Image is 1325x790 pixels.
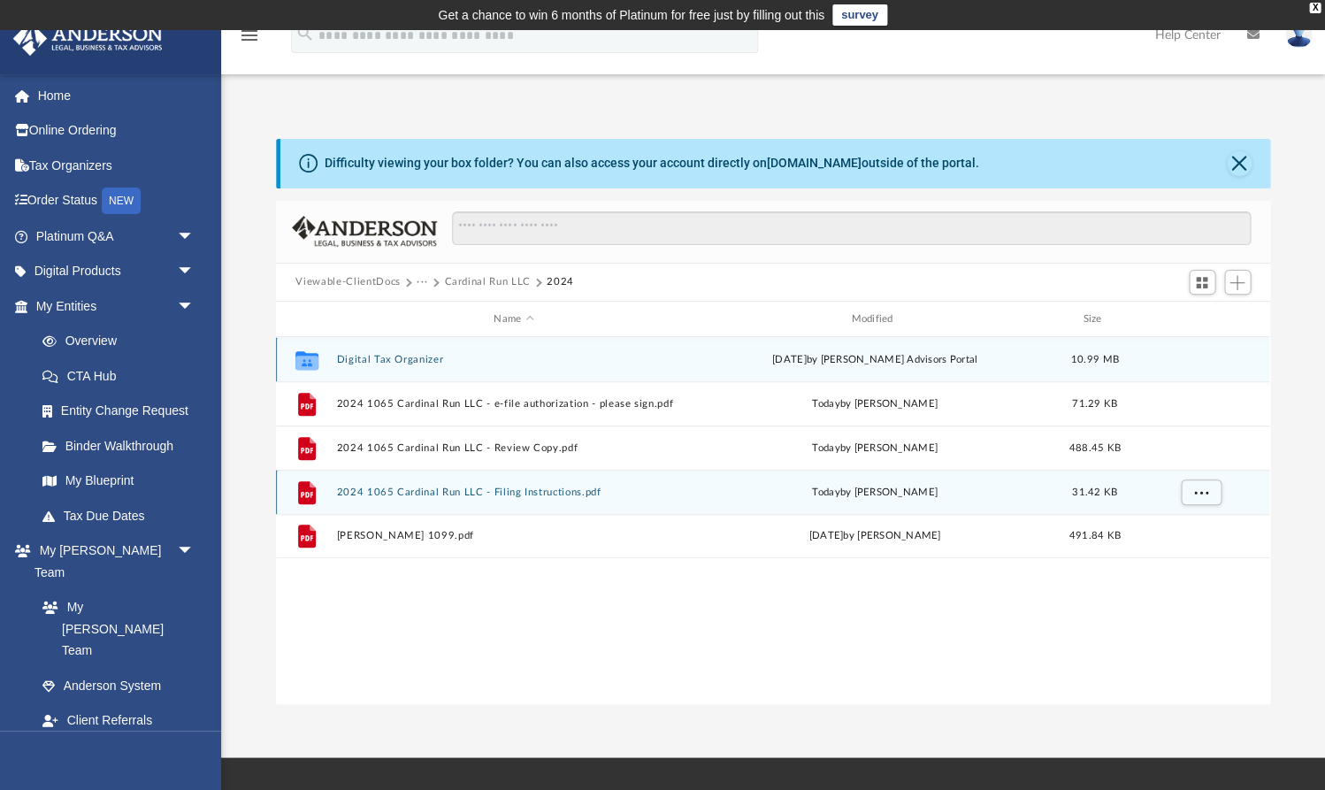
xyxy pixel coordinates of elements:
[239,34,260,46] a: menu
[8,21,168,56] img: Anderson Advisors Platinum Portal
[12,183,221,219] a: Order StatusNEW
[284,311,328,327] div: id
[1189,270,1215,295] button: Switch to Grid View
[336,311,690,327] div: Name
[1071,355,1119,364] span: 10.99 MB
[1181,479,1222,506] button: More options
[1072,399,1117,409] span: 71.29 KB
[1060,311,1130,327] div: Size
[177,288,212,325] span: arrow_drop_down
[1224,270,1251,295] button: Add
[239,25,260,46] i: menu
[25,668,212,703] a: Anderson System
[25,358,221,394] a: CTA Hub
[25,428,221,464] a: Binder Walkthrough
[452,211,1251,245] input: Search files and folders
[25,394,221,429] a: Entity Change Request
[337,487,691,498] button: 2024 1065 Cardinal Run LLC - Filing Instructions.pdf
[324,154,978,173] div: Difficulty viewing your box folder? You can also access your account directly on outside of the p...
[1309,3,1321,13] div: close
[337,442,691,454] button: 2024 1065 Cardinal Run LLC - Review Copy.pdf
[12,288,221,324] a: My Entitiesarrow_drop_down
[295,24,315,43] i: search
[1069,532,1121,541] span: 491.84 KB
[25,498,221,533] a: Tax Due Dates
[698,311,1052,327] div: Modified
[25,464,212,499] a: My Blueprint
[698,352,1052,368] div: [DATE] by [PERSON_NAME] Advisors Portal
[12,148,221,183] a: Tax Organizers
[547,274,574,290] button: 2024
[698,529,1052,545] div: [DATE] by [PERSON_NAME]
[295,274,400,290] button: Viewable-ClientDocs
[813,443,840,453] span: today
[25,590,203,669] a: My [PERSON_NAME] Team
[276,337,1269,704] div: grid
[177,219,212,255] span: arrow_drop_down
[444,274,530,290] button: Cardinal Run LLC
[177,254,212,290] span: arrow_drop_down
[417,274,428,290] button: ···
[337,354,691,365] button: Digital Tax Organizer
[337,398,691,410] button: 2024 1065 Cardinal Run LLC - e-file authorization - please sign.pdf
[813,399,840,409] span: today
[1227,151,1252,176] button: Close
[1285,22,1312,48] img: User Pic
[337,531,691,542] button: [PERSON_NAME] 1099.pdf
[25,703,212,739] a: Client Referrals
[438,4,824,26] div: Get a chance to win 6 months of Platinum for free just by filling out this
[698,485,1052,501] div: by [PERSON_NAME]
[102,188,141,214] div: NEW
[1072,487,1117,497] span: 31.42 KB
[12,533,212,590] a: My [PERSON_NAME] Teamarrow_drop_down
[1138,311,1262,327] div: id
[12,78,221,113] a: Home
[698,441,1052,456] div: by [PERSON_NAME]
[12,113,221,149] a: Online Ordering
[832,4,887,26] a: survey
[766,156,861,170] a: [DOMAIN_NAME]
[12,254,221,289] a: Digital Productsarrow_drop_down
[813,487,840,497] span: today
[12,219,221,254] a: Platinum Q&Aarrow_drop_down
[25,324,221,359] a: Overview
[177,533,212,570] span: arrow_drop_down
[698,396,1052,412] div: by [PERSON_NAME]
[1069,443,1121,453] span: 488.45 KB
